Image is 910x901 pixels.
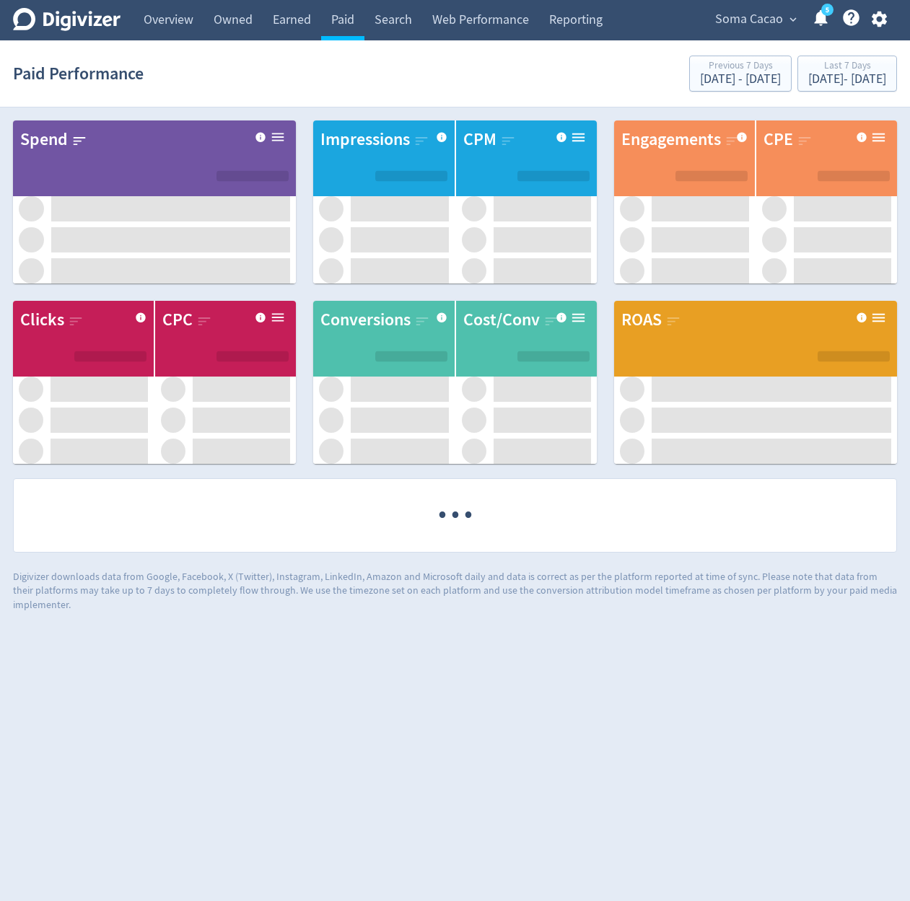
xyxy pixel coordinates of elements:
button: Soma Cacao [710,8,800,31]
div: [DATE] - [DATE] [700,73,781,86]
div: CPM [463,128,496,152]
div: CPE [764,128,793,152]
h1: Paid Performance [13,50,144,97]
div: Engagements [621,128,721,152]
button: Previous 7 Days[DATE] - [DATE] [689,56,792,92]
div: ROAS [621,308,662,333]
div: Conversions [320,308,411,333]
div: [DATE] - [DATE] [808,73,886,86]
button: Last 7 Days[DATE]- [DATE] [797,56,897,92]
div: Previous 7 Days [700,61,781,73]
div: Impressions [320,128,410,152]
div: Clicks [20,308,64,333]
div: CPC [162,308,193,333]
span: · [462,479,475,552]
span: · [436,479,449,552]
a: 5 [821,4,834,16]
div: Last 7 Days [808,61,886,73]
div: Cost/Conv [463,308,540,333]
div: Spend [20,128,68,152]
span: · [449,479,462,552]
span: Soma Cacao [715,8,783,31]
span: expand_more [787,13,800,26]
text: 5 [826,5,829,15]
p: Digivizer downloads data from Google, Facebook, X (Twitter), Instagram, LinkedIn, Amazon and Micr... [13,570,897,612]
